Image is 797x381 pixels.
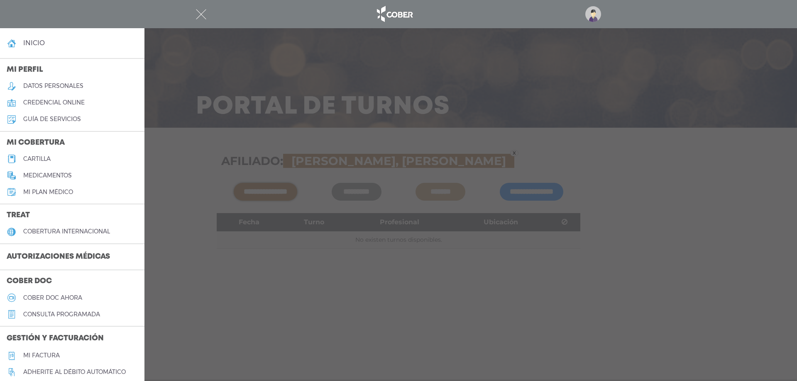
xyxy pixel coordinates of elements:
h5: Mi factura [23,352,60,359]
h5: medicamentos [23,172,72,179]
h5: cartilla [23,155,51,163]
img: logo_cober_home-white.png [372,4,416,24]
h5: guía de servicios [23,116,81,123]
h5: credencial online [23,99,85,106]
h5: consulta programada [23,311,100,318]
h5: Cober doc ahora [23,294,82,301]
h5: datos personales [23,83,83,90]
img: profile-placeholder.svg [585,6,601,22]
h4: inicio [23,39,45,47]
img: Cober_menu-close-white.svg [196,9,206,19]
h5: Adherite al débito automático [23,369,126,376]
h5: Mi plan médico [23,189,73,196]
h5: cobertura internacional [23,228,110,235]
